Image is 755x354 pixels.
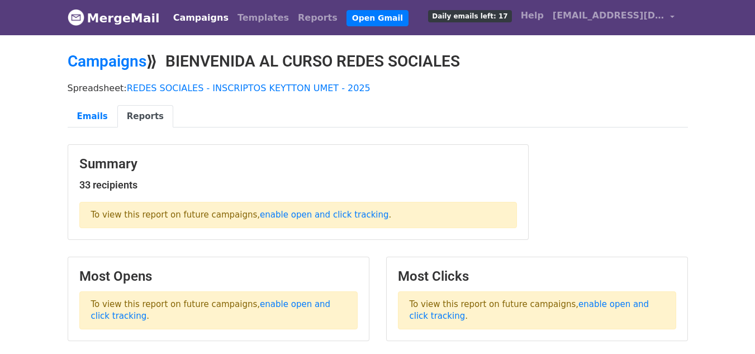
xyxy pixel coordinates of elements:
[79,179,517,191] h5: 33 recipients
[516,4,548,27] a: Help
[169,7,233,29] a: Campaigns
[79,202,517,228] p: To view this report on future campaigns, .
[117,105,173,128] a: Reports
[68,9,84,26] img: MergeMail logo
[79,268,358,285] h3: Most Opens
[127,83,371,93] a: REDES SOCIALES - INSCRIPTOS KEYTTON UMET - 2025
[553,9,664,22] span: [EMAIL_ADDRESS][DOMAIN_NAME]
[68,52,688,71] h2: ⟫ BIENVENIDA AL CURSO REDES SOCIALES
[424,4,516,27] a: Daily emails left: 17
[398,268,676,285] h3: Most Clicks
[68,105,117,128] a: Emails
[293,7,342,29] a: Reports
[79,156,517,172] h3: Summary
[68,6,160,30] a: MergeMail
[68,52,146,70] a: Campaigns
[548,4,679,31] a: [EMAIL_ADDRESS][DOMAIN_NAME]
[346,10,409,26] a: Open Gmail
[260,210,388,220] a: enable open and click tracking
[233,7,293,29] a: Templates
[398,291,676,329] p: To view this report on future campaigns, .
[428,10,511,22] span: Daily emails left: 17
[79,291,358,329] p: To view this report on future campaigns, .
[68,82,688,94] p: Spreadsheet:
